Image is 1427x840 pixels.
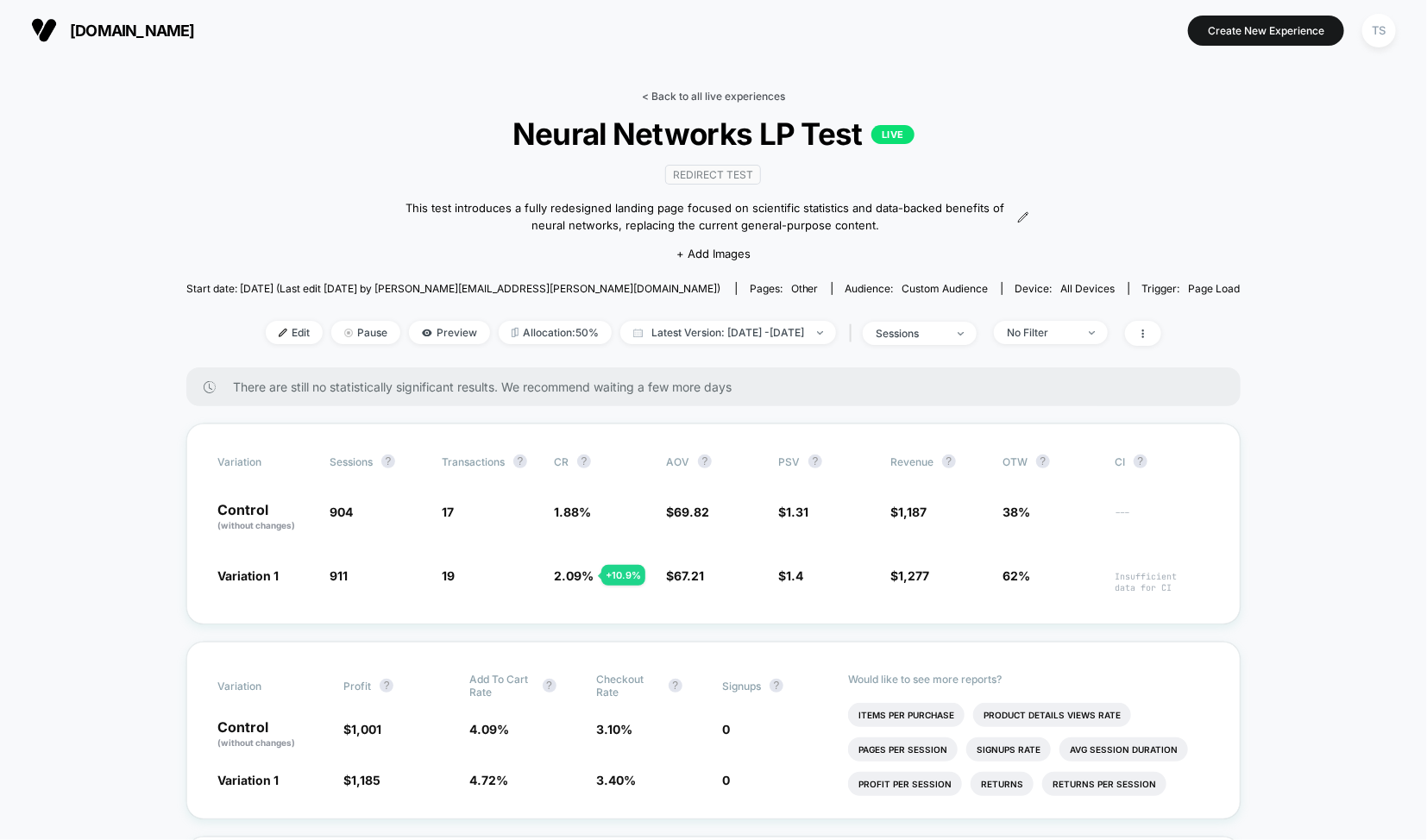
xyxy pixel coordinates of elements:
[973,703,1131,727] li: Product Details Views Rate
[1115,454,1210,468] span: CI
[351,773,380,787] span: 1,185
[512,328,519,337] img: rebalance
[1003,505,1030,519] span: 38%
[331,321,400,344] span: Pause
[750,282,819,295] div: Pages:
[543,679,556,693] button: ?
[620,321,836,344] span: Latest Version: [DATE] - [DATE]
[217,737,295,748] span: (without changes)
[808,454,822,468] button: ?
[380,679,393,693] button: ?
[674,505,709,519] span: 69.82
[554,568,594,583] span: 2.09 %
[1134,454,1147,468] button: ?
[217,568,279,583] span: Variation 1
[1059,737,1188,762] li: Avg Session Duration
[898,568,929,583] span: 1,277
[596,673,660,699] span: Checkout Rate
[848,737,958,762] li: Pages Per Session
[343,722,381,737] span: $
[1142,282,1241,295] div: Trigger:
[1007,326,1076,339] div: No Filter
[633,329,643,337] img: calendar
[890,568,929,583] span: $
[791,282,819,295] span: other
[442,455,505,468] span: Transactions
[330,455,373,468] span: Sessions
[722,773,730,787] span: 0
[902,282,989,295] span: Custom Audience
[1003,454,1097,468] span: OTW
[470,773,509,787] span: 4.72 %
[70,22,195,40] span: [DOMAIN_NAME]
[442,568,455,583] span: 19
[1042,772,1166,796] li: Returns Per Session
[778,505,808,519] span: $
[848,703,965,727] li: Items Per Purchase
[674,568,704,583] span: 67.21
[817,331,823,335] img: end
[786,568,803,583] span: 1.4
[1036,454,1050,468] button: ?
[26,16,200,44] button: [DOMAIN_NAME]
[898,505,927,519] span: 1,187
[1089,331,1095,335] img: end
[398,200,1014,234] span: This test introduces a fully redesigned landing page focused on scientific statistics and data-ba...
[186,282,720,295] span: Start date: [DATE] (Last edit [DATE] by [PERSON_NAME][EMAIL_ADDRESS][PERSON_NAME][DOMAIN_NAME])
[722,680,761,693] span: Signups
[351,722,381,737] span: 1,001
[217,773,279,787] span: Variation 1
[239,116,1187,152] span: Neural Networks LP Test
[217,503,312,532] p: Control
[601,565,645,586] div: + 10.9 %
[343,680,371,693] span: Profit
[442,505,454,519] span: 17
[513,454,527,468] button: ?
[330,568,348,583] span: 911
[966,737,1051,762] li: Signups Rate
[470,722,510,737] span: 4.09 %
[1357,13,1401,48] button: TS
[698,454,712,468] button: ?
[343,773,380,787] span: $
[596,773,636,787] span: 3.40 %
[217,520,295,530] span: (without changes)
[409,321,490,344] span: Preview
[470,673,534,699] span: Add To Cart Rate
[642,90,785,103] a: < Back to all live experiences
[233,379,1206,394] span: There are still no statistically significant results. We recommend waiting a few more days
[1362,14,1396,47] div: TS
[217,454,312,468] span: Variation
[577,454,591,468] button: ?
[344,329,353,337] img: end
[1115,507,1210,532] span: ---
[890,455,934,468] span: Revenue
[778,568,803,583] span: $
[1115,571,1210,593] span: Insufficient data for CI
[279,329,287,337] img: edit
[1061,282,1116,295] span: all devices
[848,673,1210,686] p: Would like to see more reports?
[381,454,395,468] button: ?
[958,332,964,335] img: end
[876,327,945,340] div: sessions
[1002,282,1128,295] span: Device:
[770,679,783,693] button: ?
[669,679,682,693] button: ?
[890,505,927,519] span: $
[31,17,57,43] img: Visually logo
[942,454,956,468] button: ?
[330,505,353,519] span: 904
[871,125,915,144] p: LIVE
[666,505,709,519] span: $
[596,722,632,737] span: 3.10 %
[666,568,704,583] span: $
[848,772,962,796] li: Profit Per Session
[722,722,730,737] span: 0
[1003,568,1030,583] span: 62%
[1189,282,1241,295] span: Page Load
[266,321,323,344] span: Edit
[676,247,751,260] span: + Add Images
[1188,16,1344,46] button: Create New Experience
[217,673,312,699] span: Variation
